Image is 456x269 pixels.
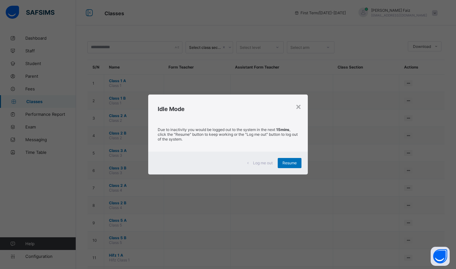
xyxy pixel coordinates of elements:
[282,161,297,165] span: Resume
[276,127,289,132] strong: 15mins
[295,101,301,112] div: ×
[158,106,298,112] h2: Idle Mode
[253,161,273,165] span: Log me out
[431,247,450,266] button: Open asap
[158,127,298,141] p: Due to inactivity you would be logged out to the system in the next , click the "Resume" button t...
